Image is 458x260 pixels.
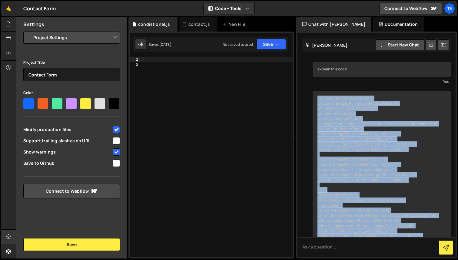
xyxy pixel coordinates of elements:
a: Connect to Webflow [23,184,120,198]
div: Saved [148,42,171,47]
span: Minify production files [23,127,112,133]
button: Code + Tools [204,3,254,14]
span: Support trailing slashes on URL [23,138,112,144]
div: condistional.js [138,21,170,27]
h2: [PERSON_NAME] [305,42,347,48]
a: Te [444,3,455,14]
h2: Settings [23,21,44,28]
div: contact.js [188,21,210,27]
div: Not saved to prod [223,42,253,47]
button: Save [257,39,286,50]
label: Color [23,90,33,96]
div: 2 [130,62,142,67]
button: Save [23,238,120,251]
button: Start new chat [376,39,424,50]
div: Contact Form [23,5,56,12]
a: Connect to Webflow [379,3,442,14]
div: You [314,78,449,85]
label: Project Title [23,59,45,66]
div: Chat with [PERSON_NAME] [296,17,371,32]
div: 1 [130,57,142,62]
div: explain this code: [313,62,451,77]
input: Project name [23,68,120,81]
span: Show warnings [23,149,112,155]
a: 🤙 [1,1,16,16]
div: [DATE] [159,42,171,47]
div: New File [222,21,247,27]
span: Save to Github [23,160,112,166]
div: Documentation [373,17,424,32]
